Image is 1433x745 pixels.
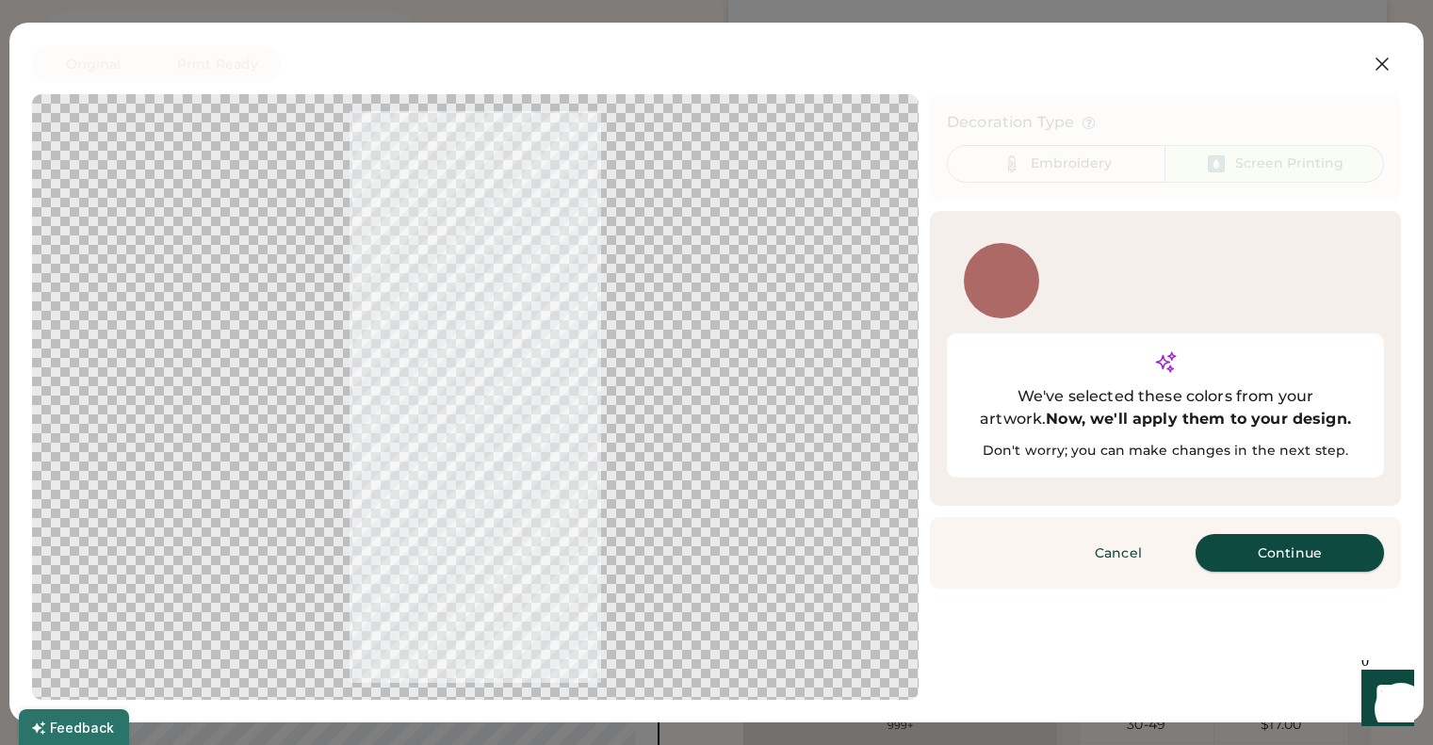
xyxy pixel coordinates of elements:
button: Original [32,45,155,83]
img: Thread%20-%20Unselected.svg [1001,153,1023,175]
div: Embroidery [1031,154,1112,173]
img: Ink%20-%20Selected.svg [1205,153,1228,175]
button: Continue [1196,534,1384,572]
button: Print Ready [155,45,281,83]
strong: Now, we'll apply them to your design. [1046,410,1351,428]
div: Screen Printing [1235,154,1343,173]
iframe: Front Chat [1343,660,1425,741]
div: We've selected these colors from your artwork. [964,385,1367,430]
button: Cancel [1052,534,1184,572]
div: Don't worry; you can make changes in the next step. [964,442,1367,461]
div: Decoration Type [947,111,1074,134]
